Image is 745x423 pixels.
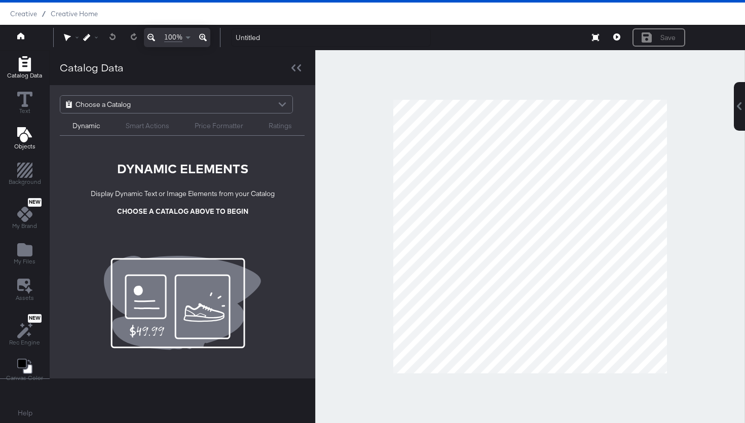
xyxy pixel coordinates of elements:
button: Add Rectangle [1,54,48,83]
span: Creative [10,10,37,18]
span: Text [19,107,30,115]
div: Catalog Data [60,60,124,75]
span: Catalog Data [7,71,42,80]
span: 100% [164,32,182,42]
span: My Brand [12,222,37,230]
span: Assets [16,294,34,302]
button: Help [11,404,40,422]
span: Choose a Catalog [76,96,131,113]
span: New [28,315,42,322]
span: Objects [14,142,35,150]
div: DYNAMIC ELEMENTS [117,160,248,177]
button: NewMy Brand [6,196,43,234]
div: CHOOSE A CATALOG ABOVE TO BEGIN [117,207,248,216]
a: Creative Home [51,10,98,18]
button: Add Text [8,125,42,153]
button: Assets [10,276,40,305]
button: Add Files [8,240,42,269]
div: Display Dynamic Text or Image Elements from your Catalog [91,189,275,199]
a: Help [18,408,32,418]
button: Text [11,89,39,118]
span: New [28,199,42,206]
button: Add Rectangle [3,161,47,189]
span: Canvas Color [6,374,43,382]
span: Background [9,178,41,186]
div: Price Formatter [195,121,243,131]
span: Rec Engine [9,338,40,347]
div: Smart Actions [126,121,169,131]
span: My Files [14,257,35,265]
div: Dynamic [72,121,100,131]
span: / [37,10,51,18]
button: NewRec Engine [3,312,46,350]
div: Ratings [269,121,292,131]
